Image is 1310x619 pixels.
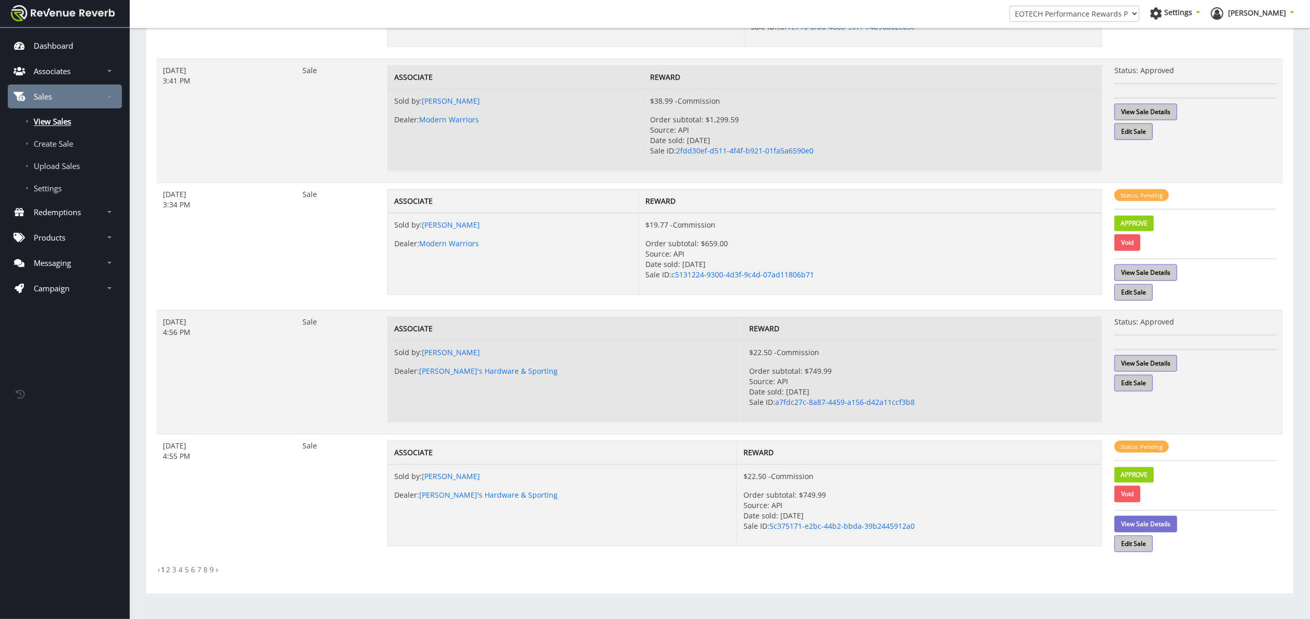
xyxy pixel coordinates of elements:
[419,490,558,500] a: [PERSON_NAME]'s Hardware & Sporting
[1114,216,1154,231] a: Approve
[394,115,637,125] p: Dealer:
[777,22,915,32] a: caf1e715-afb0-4868-997f-74b90a62c03c
[737,441,1102,465] th: Reward
[216,565,218,574] a: ›
[8,276,122,300] a: Campaign
[157,434,296,561] td: [DATE] 4:55 PM
[296,59,381,182] td: Sale
[158,565,160,574] span: ‹
[388,441,737,465] th: Associate
[650,115,1095,156] p: Order subtotal: $1,299.59 Source: API Date sold: [DATE] Sale ID:
[743,471,1095,482] p: $22.50 -
[8,34,122,58] a: Dashboard
[419,238,479,248] a: Modern Warriors
[388,317,742,341] th: Associate
[1114,467,1154,483] a: Approve
[1114,375,1153,391] a: Edit Sale
[645,220,1095,230] p: $19.77 -
[676,146,813,156] a: 2fdd30ef-d511-4f4f-b921-01fa5a6590e0
[1114,441,1169,453] span: Status: Pending
[11,5,115,21] img: navbar brand
[185,565,189,574] a: 5
[296,434,381,561] td: Sale
[678,96,720,106] span: Commission
[296,310,381,434] td: Sale
[203,565,208,574] a: 8
[1114,104,1177,120] a: View Sale Details
[34,91,52,102] p: Sales
[422,471,480,481] a: [PERSON_NAME]
[743,490,1095,531] p: Order subtotal: $749.99 Source: API Date sold: [DATE] Sale ID:
[1114,355,1177,372] a: View Sale Details
[749,347,1095,358] p: $22.50 -
[644,65,1102,89] th: Reward
[1150,7,1201,23] a: Settings
[34,138,73,149] span: Create Sale
[34,207,81,217] p: Redemptions
[650,96,1095,106] p: $38.99 -
[8,133,122,154] a: Create Sale
[1114,189,1169,201] span: Status: Pending
[388,189,639,213] th: Associate
[8,156,122,176] a: Upload Sales
[394,238,632,249] p: Dealer:
[422,96,480,106] a: [PERSON_NAME]
[1114,486,1140,502] a: Void
[34,40,73,51] p: Dashboard
[1228,8,1286,18] span: [PERSON_NAME]
[34,283,70,293] p: Campaign
[394,347,736,358] p: Sold by:
[210,565,214,574] a: 9
[1211,7,1223,20] img: ph-profile.png
[178,565,183,574] a: 4
[8,59,122,83] a: Associates
[8,226,122,249] a: Products
[34,116,71,126] span: View Sales
[1114,516,1177,532] a: View Sale Details
[777,347,819,357] span: Commission
[34,258,71,268] p: Messaging
[673,220,715,230] span: Commission
[34,183,62,193] span: Settings
[34,161,80,171] span: Upload Sales
[1114,317,1174,327] span: Status: Approved
[419,115,479,124] a: Modern Warriors
[388,65,643,89] th: Associate
[157,182,296,310] td: [DATE] 3:34 PM
[394,490,730,500] p: Dealer:
[671,270,814,279] a: c5131224-9300-4d3f-9c4d-07ad11806b71
[1114,234,1140,251] a: Void
[639,189,1102,213] th: Reward
[34,66,71,76] p: Associates
[394,366,736,376] p: Dealer:
[172,565,176,574] a: 3
[419,366,558,376] a: [PERSON_NAME]'s Hardware & Sporting
[157,59,296,182] td: [DATE] 3:41 PM
[157,310,296,434] td: [DATE] 4:56 PM
[394,220,632,230] p: Sold by:
[34,232,65,243] p: Products
[422,347,480,357] a: [PERSON_NAME]
[394,471,730,482] p: Sold by:
[422,220,480,230] a: [PERSON_NAME]
[1114,284,1153,301] a: Edit Sale
[749,366,1095,407] p: Order subtotal: $749.99 Source: API Date sold: [DATE] Sale ID:
[1114,123,1153,140] a: Edit Sale
[775,397,915,407] a: a7fdc27c-8a87-4459-a156-d42a11ccf3b8
[161,565,165,575] li: 1
[191,565,195,574] a: 6
[1211,7,1294,23] a: [PERSON_NAME]
[769,521,915,531] a: 5c375171-e2bc-44b2-bbda-39b2445912a0
[742,317,1101,341] th: Reward
[1164,7,1192,17] span: Settings
[8,178,122,199] a: Settings
[1114,536,1153,552] a: Edit Sale
[197,565,201,574] a: 7
[8,85,122,108] a: Sales
[8,251,122,275] a: Messaging
[771,471,813,481] span: Commission
[8,200,122,224] a: Redemptions
[394,96,637,106] p: Sold by:
[1114,264,1177,281] a: View Sale Details
[8,111,122,132] a: View Sales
